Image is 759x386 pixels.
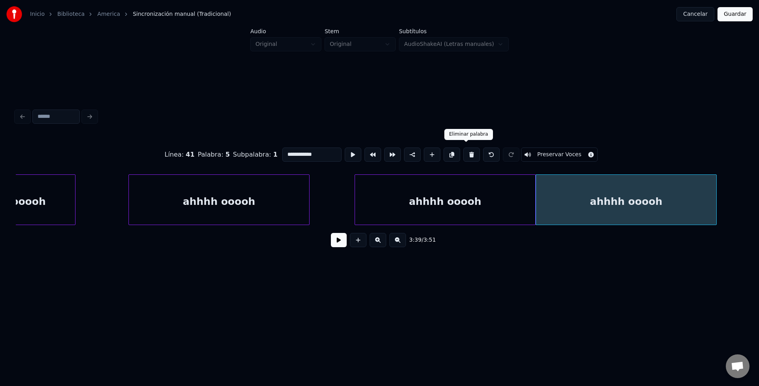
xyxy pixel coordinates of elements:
nav: breadcrumb [30,10,231,18]
span: 3:51 [423,236,436,244]
span: 3:39 [409,236,421,244]
a: Inicio [30,10,45,18]
label: Audio [250,28,321,34]
span: Sincronización manual (Tradicional) [133,10,231,18]
button: Toggle [521,148,598,162]
a: Biblioteca [57,10,85,18]
div: Eliminar palabra [449,131,488,138]
label: Subtítulos [399,28,509,34]
span: 41 [186,151,194,158]
div: Línea : [164,150,194,159]
img: youka [6,6,22,22]
span: 1 [273,151,278,158]
div: Subpalabra : [233,150,278,159]
button: Cancelar [676,7,714,21]
div: / [409,236,428,244]
button: Guardar [717,7,753,21]
label: Stem [325,28,396,34]
a: America [97,10,120,18]
span: 5 [225,151,230,158]
div: Palabra : [198,150,230,159]
div: Chat abierto [726,354,750,378]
